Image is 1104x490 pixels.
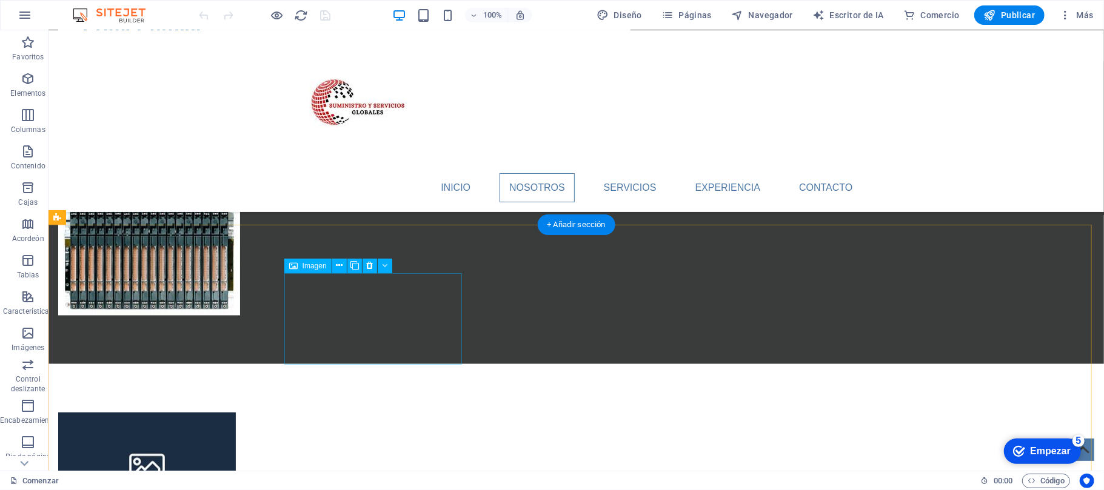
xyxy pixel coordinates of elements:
[17,271,39,279] font: Tablas
[12,53,44,61] font: Favoritos
[270,8,284,22] button: Haga clic aquí para salir del modo de vista previa y continuar editando
[5,452,51,461] font: Pie de página
[465,8,508,22] button: 100%
[11,162,45,170] font: Contenido
[11,125,45,134] font: Columnas
[921,10,960,20] font: Comercio
[22,476,59,485] font: Comenzar
[3,307,53,316] font: Características
[592,5,647,25] div: Diseño (Ctrl+Alt+Y)
[70,8,161,22] img: Logotipo del editor
[1054,5,1099,25] button: Más
[657,5,717,25] button: Páginas
[1040,476,1065,485] font: Código
[614,10,642,20] font: Diseño
[12,343,44,352] font: Imágenes
[830,10,885,20] font: Escritor de IA
[1080,474,1094,488] button: Centrados en el usuario
[295,8,309,22] i: Recargar página
[303,262,327,270] font: Imagen
[47,13,88,24] font: Empezar
[981,474,1013,488] h6: Tiempo de sesión
[1001,10,1035,20] font: Publicar
[294,8,309,22] button: recargar
[726,5,798,25] button: Navegador
[678,10,712,20] font: Páginas
[547,220,605,229] font: + Añadir sección
[974,5,1045,25] button: Publicar
[808,5,889,25] button: Escritor de IA
[994,476,1012,485] font: 00:00
[1022,474,1070,488] button: Código
[12,234,44,243] font: Acordeón
[592,5,647,25] button: Diseño
[93,3,99,13] font: 5
[1077,10,1094,20] font: Más
[483,10,502,19] font: 100%
[898,5,965,25] button: Comercio
[515,10,526,21] i: Al cambiar el tamaño, se ajusta automáticamente el nivel de zoom para adaptarse al dispositivo el...
[19,198,38,207] font: Cajas
[749,10,794,20] font: Navegador
[21,6,98,31] div: Empezar Quedan 5 elementos, 0 % completado
[10,89,45,98] font: Elementos
[11,375,45,393] font: Control deslizante
[10,474,59,488] a: Haga clic para cancelar la selección. Haga doble clic para abrir Páginas.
